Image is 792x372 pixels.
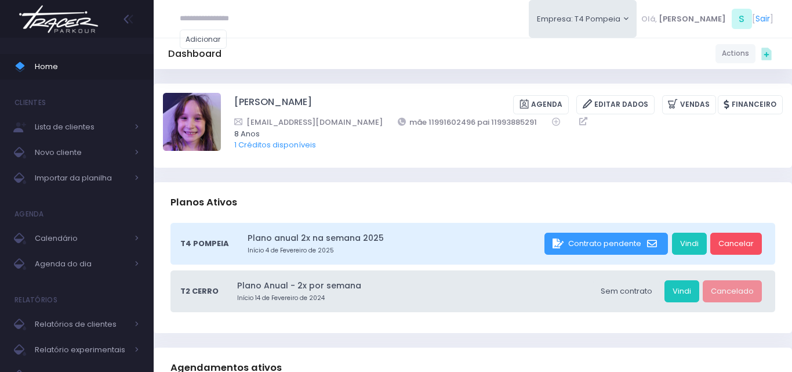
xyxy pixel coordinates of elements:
a: Vindi [664,280,699,302]
div: Sem contrato [593,280,660,302]
span: [PERSON_NAME] [659,13,726,25]
span: 8 Anos [234,128,768,140]
a: [PERSON_NAME] [234,95,312,114]
a: Adicionar [180,30,227,49]
small: Início 14 de Fevereiro de 2024 [237,294,589,303]
span: Novo cliente [35,145,128,160]
a: 1 Créditos disponíveis [234,139,316,150]
a: Financeiro [718,95,783,114]
span: Importar da planilha [35,171,128,186]
a: Actions [715,44,755,63]
img: Melissa Gouveia [163,93,221,151]
a: Vendas [662,95,716,114]
span: Contrato pendente [568,238,641,249]
span: Olá, [641,13,657,25]
span: Relatórios de clientes [35,317,128,332]
a: Editar Dados [576,95,655,114]
span: Calendário [35,231,128,246]
a: mãe 11991602496 pai 11993885291 [398,116,537,128]
span: T2 Cerro [180,286,219,297]
h4: Clientes [14,91,46,114]
a: Vindi [672,233,707,255]
span: Lista de clientes [35,120,128,135]
span: S [732,9,752,29]
span: T4 Pompeia [180,238,229,250]
span: Relatório experimentais [35,342,128,357]
a: Sair [755,13,770,25]
span: Agenda do dia [35,257,128,272]
span: Home [35,59,139,74]
a: [EMAIL_ADDRESS][DOMAIN_NAME] [234,116,383,128]
a: Plano anual 2x na semana 2025 [248,232,541,244]
h5: Dashboard [168,48,221,60]
h4: Agenda [14,203,44,226]
h3: Planos Ativos [170,186,237,219]
small: Início 4 de Fevereiro de 2025 [248,246,541,255]
a: Plano Anual - 2x por semana [237,280,589,292]
div: Quick actions [755,42,778,64]
div: [ ] [637,6,778,32]
a: Agenda [513,95,569,114]
h4: Relatórios [14,288,57,312]
label: Alterar foto de perfil [163,93,221,154]
a: Cancelar [710,233,762,255]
